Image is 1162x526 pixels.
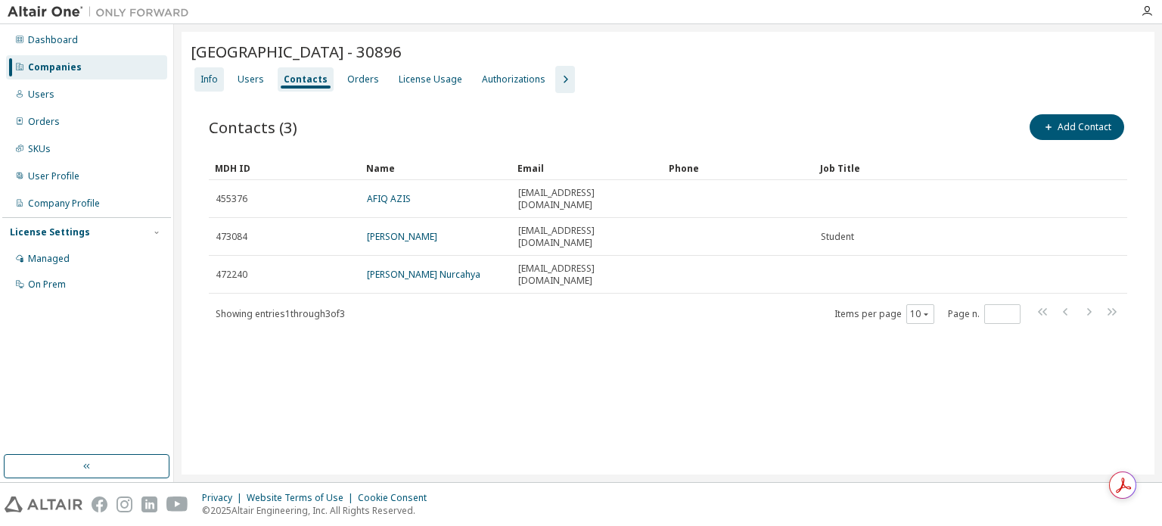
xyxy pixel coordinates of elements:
[191,41,402,62] span: [GEOGRAPHIC_DATA] - 30896
[1030,114,1124,140] button: Add Contact
[28,279,66,291] div: On Prem
[202,492,247,504] div: Privacy
[238,73,264,86] div: Users
[216,307,345,320] span: Showing entries 1 through 3 of 3
[5,496,82,512] img: altair_logo.svg
[669,156,808,180] div: Phone
[200,73,218,86] div: Info
[28,116,60,128] div: Orders
[910,308,931,320] button: 10
[28,143,51,155] div: SKUs
[284,73,328,86] div: Contacts
[518,187,656,211] span: [EMAIL_ADDRESS][DOMAIN_NAME]
[834,304,934,324] span: Items per page
[367,192,411,205] a: AFIQ AZIS
[216,231,247,243] span: 473084
[216,193,247,205] span: 455376
[28,61,82,73] div: Companies
[215,156,354,180] div: MDH ID
[28,198,100,210] div: Company Profile
[166,496,188,512] img: youtube.svg
[28,253,70,265] div: Managed
[367,268,480,281] a: [PERSON_NAME] Nurcahya
[216,269,247,281] span: 472240
[28,170,79,182] div: User Profile
[821,231,854,243] span: Student
[8,5,197,20] img: Altair One
[482,73,545,86] div: Authorizations
[366,156,505,180] div: Name
[247,492,358,504] div: Website Terms of Use
[141,496,157,512] img: linkedin.svg
[10,226,90,238] div: License Settings
[28,34,78,46] div: Dashboard
[518,263,656,287] span: [EMAIL_ADDRESS][DOMAIN_NAME]
[347,73,379,86] div: Orders
[28,89,54,101] div: Users
[117,496,132,512] img: instagram.svg
[367,230,437,243] a: [PERSON_NAME]
[209,117,297,138] span: Contacts (3)
[948,304,1021,324] span: Page n.
[202,504,436,517] p: © 2025 Altair Engineering, Inc. All Rights Reserved.
[518,225,656,249] span: [EMAIL_ADDRESS][DOMAIN_NAME]
[517,156,657,180] div: Email
[820,156,1061,180] div: Job Title
[358,492,436,504] div: Cookie Consent
[92,496,107,512] img: facebook.svg
[399,73,462,86] div: License Usage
